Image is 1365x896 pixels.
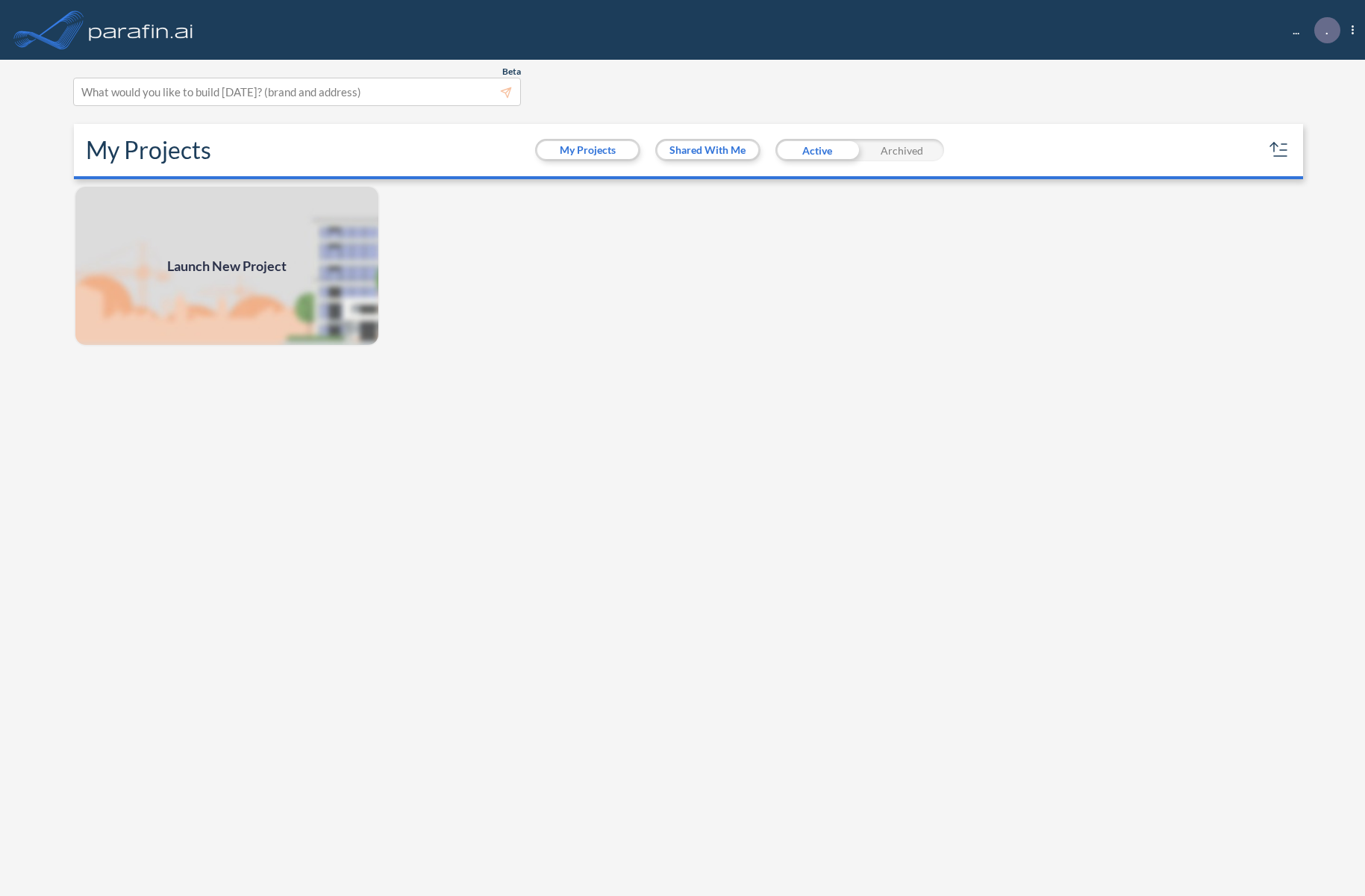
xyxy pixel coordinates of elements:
[502,66,521,78] span: Beta
[167,256,287,276] span: Launch New Project
[1270,17,1354,43] div: ...
[74,185,380,346] a: Launch New Project
[1267,138,1291,162] button: sort
[1325,23,1328,37] p: .
[74,185,380,346] img: add
[537,141,638,159] button: My Projects
[86,136,211,164] h2: My Projects
[860,139,944,161] div: Archived
[775,139,860,161] div: Active
[86,15,196,45] img: logo
[657,141,758,159] button: Shared With Me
